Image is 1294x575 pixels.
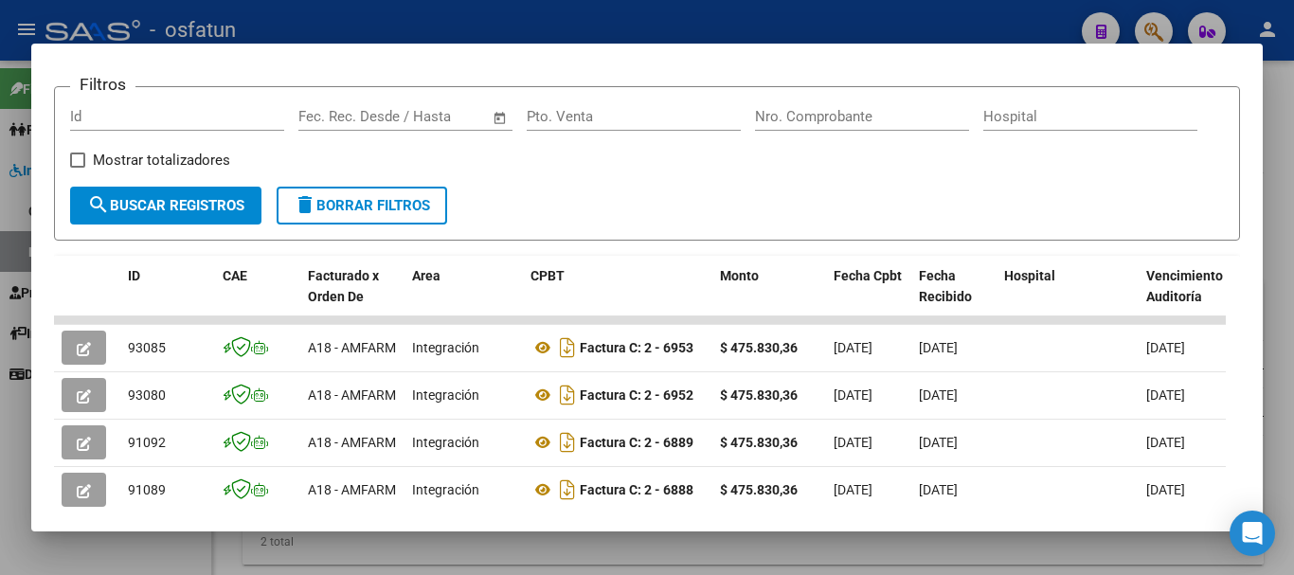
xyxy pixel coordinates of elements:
[1004,268,1055,283] span: Hospital
[1146,268,1223,305] span: Vencimiento Auditoría
[128,482,166,497] span: 91089
[277,187,447,225] button: Borrar Filtros
[412,268,440,283] span: Area
[720,268,759,283] span: Monto
[128,435,166,450] span: 91092
[919,340,958,355] span: [DATE]
[294,197,430,214] span: Borrar Filtros
[555,332,580,363] i: Descargar documento
[720,387,798,403] strong: $ 475.830,36
[919,435,958,450] span: [DATE]
[580,387,693,403] strong: Factura C: 2 - 6952
[412,387,479,403] span: Integración
[834,268,902,283] span: Fecha Cpbt
[120,256,215,339] datatable-header-cell: ID
[490,107,512,129] button: Open calendar
[834,482,872,497] span: [DATE]
[720,482,798,497] strong: $ 475.830,36
[308,268,379,305] span: Facturado x Orden De
[70,187,261,225] button: Buscar Registros
[919,387,958,403] span: [DATE]
[412,435,479,450] span: Integración
[128,268,140,283] span: ID
[87,193,110,216] mat-icon: search
[530,268,565,283] span: CPBT
[377,108,469,125] input: End date
[308,387,396,403] span: A18 - AMFARM
[298,108,360,125] input: Start date
[1139,256,1224,339] datatable-header-cell: Vencimiento Auditoría
[834,387,872,403] span: [DATE]
[919,482,958,497] span: [DATE]
[93,149,230,171] span: Mostrar totalizadores
[223,268,247,283] span: CAE
[128,340,166,355] span: 93085
[308,435,396,450] span: A18 - AMFARM
[300,256,404,339] datatable-header-cell: Facturado x Orden De
[580,482,693,497] strong: Factura C: 2 - 6888
[997,256,1139,339] datatable-header-cell: Hospital
[308,482,396,497] span: A18 - AMFARM
[580,435,693,450] strong: Factura C: 2 - 6889
[834,340,872,355] span: [DATE]
[720,340,798,355] strong: $ 475.830,36
[523,256,712,339] datatable-header-cell: CPBT
[128,387,166,403] span: 93080
[826,256,911,339] datatable-header-cell: Fecha Cpbt
[919,268,972,305] span: Fecha Recibido
[1146,340,1185,355] span: [DATE]
[1230,511,1275,556] div: Open Intercom Messenger
[712,256,826,339] datatable-header-cell: Monto
[412,482,479,497] span: Integración
[720,435,798,450] strong: $ 475.830,36
[555,475,580,505] i: Descargar documento
[580,340,693,355] strong: Factura C: 2 - 6953
[1146,435,1185,450] span: [DATE]
[412,340,479,355] span: Integración
[555,427,580,458] i: Descargar documento
[87,197,244,214] span: Buscar Registros
[308,340,396,355] span: A18 - AMFARM
[911,256,997,339] datatable-header-cell: Fecha Recibido
[1146,387,1185,403] span: [DATE]
[70,72,135,97] h3: Filtros
[1146,482,1185,497] span: [DATE]
[294,193,316,216] mat-icon: delete
[834,435,872,450] span: [DATE]
[555,380,580,410] i: Descargar documento
[215,256,300,339] datatable-header-cell: CAE
[404,256,523,339] datatable-header-cell: Area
